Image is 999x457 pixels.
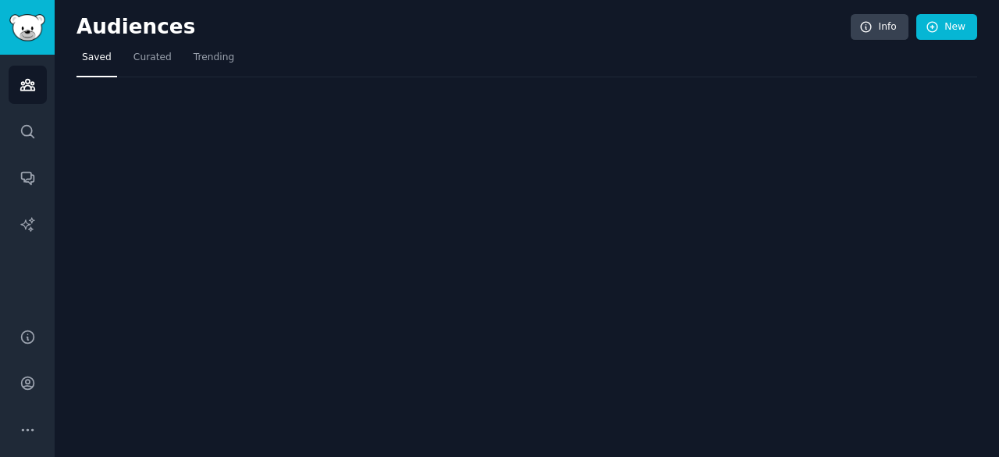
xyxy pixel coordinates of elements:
a: Trending [188,45,240,77]
a: New [916,14,977,41]
a: Curated [128,45,177,77]
span: Curated [133,51,172,65]
a: Saved [76,45,117,77]
span: Trending [194,51,234,65]
h2: Audiences [76,15,851,40]
span: Saved [82,51,112,65]
img: GummySearch logo [9,14,45,41]
a: Info [851,14,908,41]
